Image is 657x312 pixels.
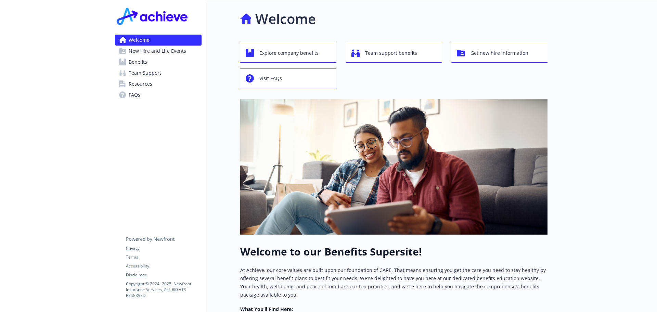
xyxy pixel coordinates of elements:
span: Welcome [129,35,150,46]
a: Welcome [115,35,202,46]
a: Disclaimer [126,272,201,278]
span: Team Support [129,67,161,78]
span: Resources [129,78,152,89]
span: New Hire and Life Events [129,46,186,57]
a: Resources [115,78,202,89]
span: Team support benefits [365,47,417,60]
button: Explore company benefits [240,43,336,63]
h1: Welcome to our Benefits Supersite! [240,246,547,258]
button: Get new hire information [451,43,547,63]
a: Benefits [115,57,202,67]
a: Terms [126,254,201,260]
p: Copyright © 2024 - 2025 , Newfront Insurance Services, ALL RIGHTS RESERVED [126,281,201,298]
span: Explore company benefits [259,47,319,60]
img: overview page banner [240,99,547,235]
span: FAQs [129,89,140,100]
a: New Hire and Life Events [115,46,202,57]
span: Visit FAQs [259,72,282,85]
a: Accessibility [126,263,201,269]
span: Benefits [129,57,147,67]
h1: Welcome [255,9,316,29]
button: Team support benefits [346,43,442,63]
a: Team Support [115,67,202,78]
span: Get new hire information [471,47,528,60]
button: Visit FAQs [240,68,336,88]
p: At Achieve, our core values are built upon our foundation of CARE. That means ensuring you get th... [240,266,547,299]
a: FAQs [115,89,202,100]
a: Privacy [126,245,201,251]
